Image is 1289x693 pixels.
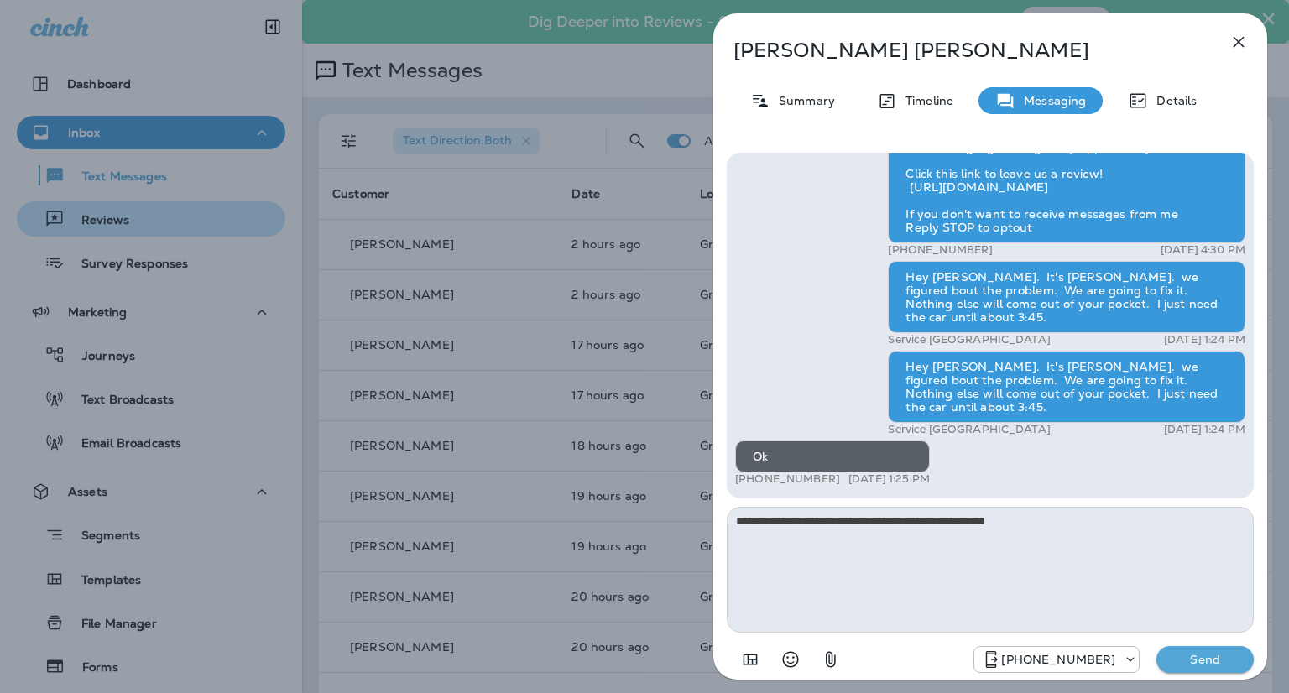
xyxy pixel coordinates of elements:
p: [PERSON_NAME] [PERSON_NAME] [733,39,1192,62]
div: +1 (918) 203-8556 [974,649,1139,670]
p: Service [GEOGRAPHIC_DATA] [888,423,1051,436]
p: Service [GEOGRAPHIC_DATA] [888,333,1051,346]
div: Ok [735,440,930,472]
p: [PHONE_NUMBER] [1001,653,1115,666]
div: Hey [PERSON_NAME]. It's [PERSON_NAME]. we figured bout the problem. We are going to fix it. Nothi... [888,351,1245,423]
button: Add in a premade template [733,643,767,676]
p: Summary [770,94,835,107]
p: [DATE] 4:30 PM [1161,243,1245,257]
p: Details [1148,94,1197,107]
p: [DATE] 1:24 PM [1164,423,1245,436]
div: Hello [PERSON_NAME], Hope all is well! This is [PERSON_NAME] at [GEOGRAPHIC_DATA] Tire & Auto Car... [888,77,1245,243]
p: Timeline [897,94,953,107]
div: Hey [PERSON_NAME]. It's [PERSON_NAME]. we figured bout the problem. We are going to fix it. Nothi... [888,261,1245,333]
button: Select an emoji [774,643,807,676]
p: Send [1170,652,1240,667]
p: [DATE] 1:25 PM [848,472,930,486]
p: Messaging [1015,94,1086,107]
p: [PHONE_NUMBER] [888,243,993,257]
p: [PHONE_NUMBER] [735,472,840,486]
button: Send [1156,646,1254,673]
p: [DATE] 1:24 PM [1164,333,1245,346]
